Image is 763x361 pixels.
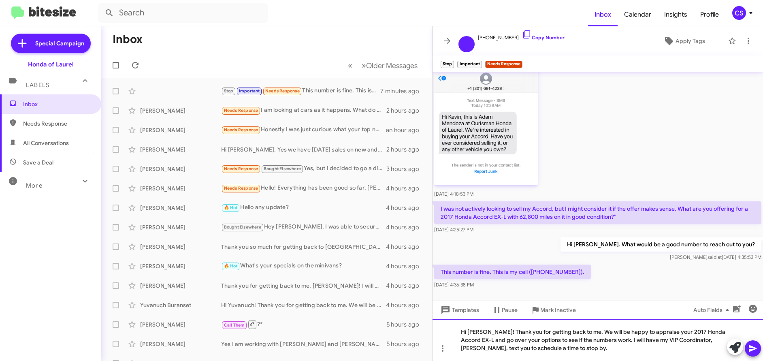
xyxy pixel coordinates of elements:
button: Previous [343,57,357,74]
div: [PERSON_NAME] [140,320,221,329]
span: « [348,60,352,70]
div: [PERSON_NAME] [140,107,221,115]
div: [PERSON_NAME] [140,262,221,270]
span: More [26,182,43,189]
div: Hello any update? [221,203,386,212]
div: Hi [PERSON_NAME]. Yes we have [DATE] sales on new and pre-owned vehicles. Are you available to co... [221,145,386,154]
div: I am looking at cars as it happens. What do you suppose its worth? [221,106,386,115]
span: Auto Fields [693,303,732,317]
span: Stop [224,88,234,94]
button: Next [357,57,422,74]
div: [PERSON_NAME] [140,243,221,251]
a: Special Campaign [11,34,91,53]
h1: Inbox [113,33,143,46]
span: [DATE] 4:25:27 PM [434,226,473,233]
div: 4 hours ago [386,184,426,192]
button: Apply Tags [644,34,724,48]
span: [PERSON_NAME] [DATE] 4:35:53 PM [670,254,761,260]
span: Older Messages [366,61,418,70]
a: Inbox [588,3,618,26]
small: Important [457,61,482,68]
span: [DATE] 4:36:38 PM [434,282,474,288]
div: 2 hours ago [386,145,426,154]
div: Yes, but I decided to go a different direction. Thank you for your help [221,164,386,173]
button: Mark Inactive [524,303,582,317]
span: [DATE] 4:18:53 PM [434,191,473,197]
div: What's your specials on the minivans? [221,261,386,271]
div: Hi [PERSON_NAME]! Thank you for getting back to me. We will be happy to appraise your 2017 Honda ... [433,319,763,361]
span: Needs Response [224,127,258,132]
div: [PERSON_NAME] [140,165,221,173]
div: Thank you so much for getting back to [GEOGRAPHIC_DATA], [PERSON_NAME]! If you ever need anything... [221,243,386,251]
p: This number is fine. This is my cell ([PHONE_NUMBER]). [434,265,591,279]
a: Calendar [618,3,658,26]
div: 4 hours ago [386,223,426,231]
div: 4 hours ago [386,262,426,270]
div: [PERSON_NAME] [140,126,221,134]
button: Auto Fields [687,303,739,317]
span: » [362,60,366,70]
button: CS [725,6,754,20]
p: I was not actively looking to sell my Accord, but I might consider it if the offer makes sense. W... [434,201,761,224]
span: Needs Response [23,120,92,128]
div: Thank you for getting back to me, [PERSON_NAME]! I will be happy to assist you. I am having my VI... [221,282,386,290]
span: Needs Response [224,186,258,191]
div: 2 hours ago [386,107,426,115]
span: Bought Elsewhere [264,166,301,171]
small: Stop [441,61,454,68]
span: Labels [26,81,49,89]
div: 4 hours ago [386,204,426,212]
span: Special Campaign [35,39,84,47]
div: Hey [PERSON_NAME], I was able to secure a vehicle. Thank you [221,222,386,232]
a: Profile [694,3,725,26]
p: Hi [PERSON_NAME]. What would be a good number to reach out to you? [561,237,761,252]
span: 🔥 Hot [224,263,238,269]
span: Call Them [224,323,245,328]
div: 7 minutes ago [380,87,426,95]
div: [PERSON_NAME] [140,340,221,348]
span: Pause [502,303,518,317]
div: an hour ago [386,126,426,134]
div: 5 hours ago [386,320,426,329]
span: Needs Response [224,166,258,171]
div: Hello! Everything has been good so far. [PERSON_NAME] is a pleasure to work with. :> [221,184,386,193]
span: Inbox [23,100,92,108]
span: Mark Inactive [540,303,576,317]
button: Pause [486,303,524,317]
div: This number is fine. This is my cell ([PHONE_NUMBER]). [221,86,380,96]
button: Templates [433,303,486,317]
span: All Conversations [23,139,69,147]
div: Hi Yuvanuch! Thank you for getting back to me. We will be happy to appraise your 2017 Honda Civic... [221,301,386,309]
a: Insights [658,3,694,26]
span: Important [239,88,260,94]
div: CS [732,6,746,20]
div: Yuvanuch Buranset [140,301,221,309]
div: [PERSON_NAME] [140,184,221,192]
div: [PERSON_NAME] [140,145,221,154]
div: 4 hours ago [386,282,426,290]
span: Bought Elsewhere [224,224,261,230]
div: Honda of Laurel [28,60,74,68]
div: [PERSON_NAME] [140,282,221,290]
span: Needs Response [265,88,300,94]
div: 3 hours ago [386,165,426,173]
a: Copy Number [522,34,565,41]
small: Needs Response [485,61,522,68]
input: Search [98,3,268,23]
div: 4 hours ago [386,301,426,309]
div: 4 hours ago [386,243,426,251]
span: Save a Deal [23,158,53,167]
div: [PERSON_NAME] [140,223,221,231]
div: [PERSON_NAME] [140,204,221,212]
nav: Page navigation example [343,57,422,74]
span: said at [708,254,722,260]
span: 🔥 Hot [224,205,238,210]
div: 5 hours ago [386,340,426,348]
img: ME205d1b470547c2dcdce686730a3fd05c [434,58,538,185]
span: Apply Tags [676,34,705,48]
span: Templates [439,303,479,317]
